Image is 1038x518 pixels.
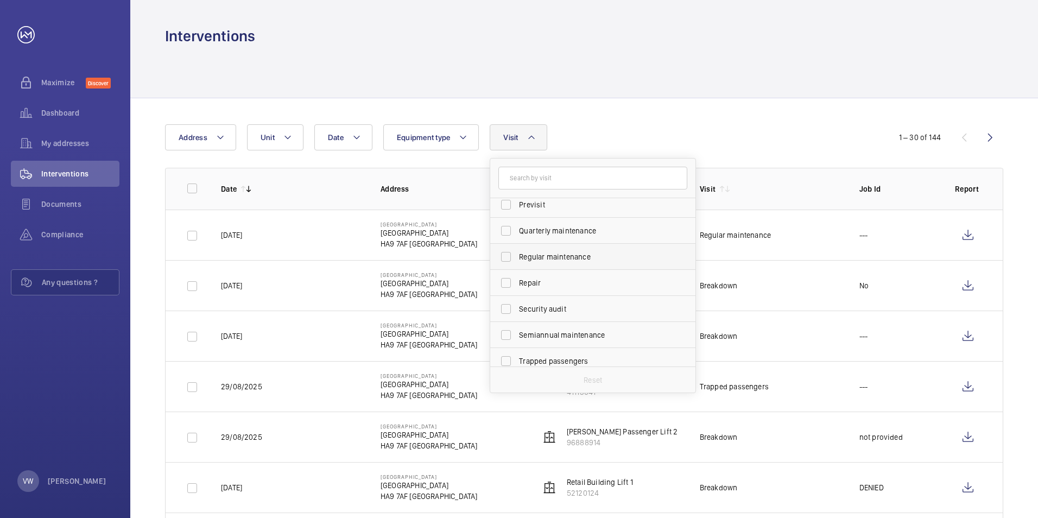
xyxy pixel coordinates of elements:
[498,167,687,189] input: Search by visit
[567,426,678,437] p: [PERSON_NAME] Passenger Lift 2
[899,132,941,143] div: 1 – 30 of 144
[381,390,478,401] p: HA9 7AF [GEOGRAPHIC_DATA]
[567,477,633,488] p: Retail Building Lift 1
[700,482,738,493] div: Breakdown
[381,379,478,390] p: [GEOGRAPHIC_DATA]
[41,229,119,240] span: Compliance
[859,280,869,291] p: No
[247,124,303,150] button: Unit
[328,133,344,142] span: Date
[859,482,884,493] p: DENIED
[381,339,478,350] p: HA9 7AF [GEOGRAPHIC_DATA]
[381,221,478,228] p: [GEOGRAPHIC_DATA]
[381,322,478,329] p: [GEOGRAPHIC_DATA]
[700,381,769,392] div: Trapped passengers
[955,184,981,194] p: Report
[543,431,556,444] img: elevator.svg
[381,238,478,249] p: HA9 7AF [GEOGRAPHIC_DATA]
[221,381,262,392] p: 29/08/2025
[381,289,478,300] p: HA9 7AF [GEOGRAPHIC_DATA]
[700,230,771,241] div: Regular maintenance
[381,491,478,502] p: HA9 7AF [GEOGRAPHIC_DATA]
[41,168,119,179] span: Interventions
[381,271,478,278] p: [GEOGRAPHIC_DATA]
[700,184,716,194] p: Visit
[261,133,275,142] span: Unit
[383,124,479,150] button: Equipment type
[165,26,255,46] h1: Interventions
[23,476,33,487] p: VW
[41,77,86,88] span: Maximize
[221,230,242,241] p: [DATE]
[381,473,478,480] p: [GEOGRAPHIC_DATA]
[381,329,478,339] p: [GEOGRAPHIC_DATA]
[381,278,478,289] p: [GEOGRAPHIC_DATA]
[381,423,478,429] p: [GEOGRAPHIC_DATA]
[179,133,207,142] span: Address
[543,481,556,494] img: elevator.svg
[397,133,451,142] span: Equipment type
[519,225,668,236] span: Quarterly maintenance
[381,440,478,451] p: HA9 7AF [GEOGRAPHIC_DATA]
[221,184,237,194] p: Date
[567,488,633,498] p: 52120124
[700,331,738,342] div: Breakdown
[700,280,738,291] div: Breakdown
[859,331,868,342] p: ---
[700,432,738,443] div: Breakdown
[381,429,478,440] p: [GEOGRAPHIC_DATA]
[381,372,478,379] p: [GEOGRAPHIC_DATA]
[519,356,668,367] span: Trapped passengers
[381,228,478,238] p: [GEOGRAPHIC_DATA]
[41,199,119,210] span: Documents
[859,230,868,241] p: ---
[859,184,938,194] p: Job Id
[567,437,678,448] p: 96888914
[584,375,602,386] p: Reset
[859,381,868,392] p: ---
[221,331,242,342] p: [DATE]
[519,277,668,288] span: Repair
[381,184,523,194] p: Address
[221,482,242,493] p: [DATE]
[221,432,262,443] p: 29/08/2025
[519,304,668,314] span: Security audit
[314,124,372,150] button: Date
[519,330,668,340] span: Semiannual maintenance
[221,280,242,291] p: [DATE]
[41,138,119,149] span: My addresses
[490,124,547,150] button: Visit
[86,78,111,89] span: Discover
[859,432,903,443] p: not provided
[519,251,668,262] span: Regular maintenance
[503,133,518,142] span: Visit
[165,124,236,150] button: Address
[41,108,119,118] span: Dashboard
[42,277,119,288] span: Any questions ?
[381,480,478,491] p: [GEOGRAPHIC_DATA]
[519,199,668,210] span: Previsit
[48,476,106,487] p: [PERSON_NAME]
